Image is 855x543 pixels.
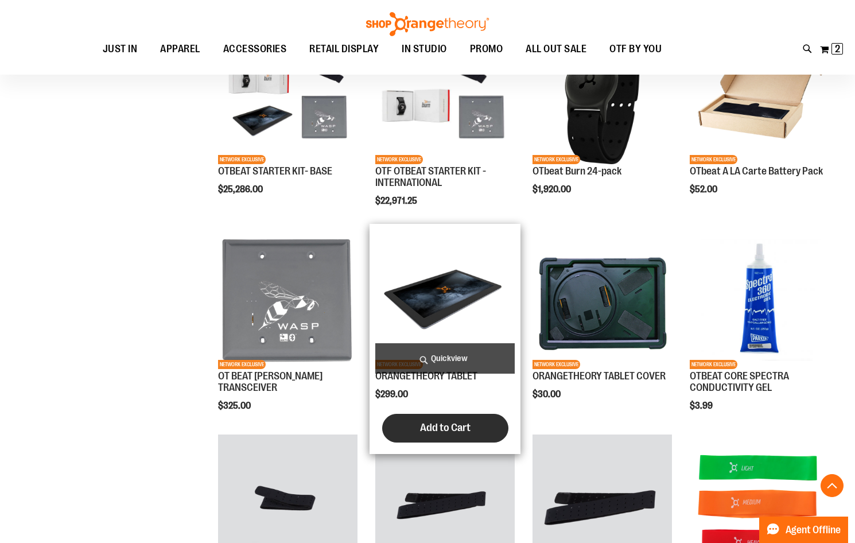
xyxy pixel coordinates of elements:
[375,155,423,164] span: NETWORK EXCLUSIVE
[218,165,332,177] a: OTBEAT STARTER KIT- BASE
[533,25,672,164] img: OTbeat Burn 24-pack
[375,165,486,188] a: OTF OTBEAT STARTER KIT - INTERNATIONAL
[375,230,515,369] img: Product image for ORANGETHEORY TABLET
[690,155,737,164] span: NETWORK EXCLUSIVE
[533,370,666,382] a: ORANGETHEORY TABLET COVER
[223,36,287,62] span: ACCESSORIES
[470,36,503,62] span: PROMO
[364,12,491,36] img: Shop Orangetheory
[533,155,580,164] span: NETWORK EXCLUSIVE
[218,370,322,393] a: OT BEAT [PERSON_NAME] TRANSCEIVER
[690,401,714,411] span: $3.99
[684,224,835,440] div: product
[375,230,515,371] a: Product image for ORANGETHEORY TABLETNETWORK EXCLUSIVE
[527,19,678,224] div: product
[690,230,829,371] a: OTBEAT CORE SPECTRA CONDUCTIVITY GELNETWORK EXCLUSIVE
[370,19,520,235] div: product
[103,36,138,62] span: JUST IN
[420,421,471,434] span: Add to Cart
[533,184,573,195] span: $1,920.00
[690,165,823,177] a: OTbeat A LA Carte Battery Pack
[786,525,841,536] span: Agent Offline
[533,389,562,400] span: $30.00
[821,474,844,497] button: Back To Top
[160,36,200,62] span: APPAREL
[402,36,447,62] span: IN STUDIO
[690,25,829,166] a: Product image for OTbeat A LA Carte Battery PackNETWORK EXCLUSIVE
[533,360,580,369] span: NETWORK EXCLUSIVE
[684,19,835,224] div: product
[212,19,363,224] div: product
[690,230,829,369] img: OTBEAT CORE SPECTRA CONDUCTIVITY GEL
[533,230,672,371] a: Product image for ORANGETHEORY TABLET COVERNETWORK EXCLUSIVE
[375,370,477,382] a: ORANGETHEORY TABLET
[759,517,848,543] button: Agent Offline
[218,25,357,166] a: OTBEAT STARTER KIT- BASENETWORK EXCLUSIVE
[375,196,419,206] span: $22,971.25
[527,224,678,429] div: product
[309,36,379,62] span: RETAIL DISPLAY
[375,389,410,400] span: $299.00
[218,25,357,164] img: OTBEAT STARTER KIT- BASE
[609,36,662,62] span: OTF BY YOU
[382,414,508,443] button: Add to Cart
[690,360,737,369] span: NETWORK EXCLUSIVE
[690,184,719,195] span: $52.00
[375,25,515,166] a: OTF OTBEAT STARTER KIT - INTERNATIONALNETWORK EXCLUSIVE
[375,25,515,164] img: OTF OTBEAT STARTER KIT - INTERNATIONAL
[212,224,363,440] div: product
[218,230,357,371] a: Product image for OT BEAT POE TRANSCEIVERNETWORK EXCLUSIVE
[835,43,840,55] span: 2
[218,155,266,164] span: NETWORK EXCLUSIVE
[533,230,672,369] img: Product image for ORANGETHEORY TABLET COVER
[370,224,520,454] div: product
[690,25,829,164] img: Product image for OTbeat A LA Carte Battery Pack
[690,370,789,393] a: OTBEAT CORE SPECTRA CONDUCTIVITY GEL
[218,360,266,369] span: NETWORK EXCLUSIVE
[218,184,265,195] span: $25,286.00
[533,165,621,177] a: OTbeat Burn 24-pack
[218,230,357,369] img: Product image for OT BEAT POE TRANSCEIVER
[218,401,252,411] span: $325.00
[375,343,515,374] a: Quickview
[526,36,586,62] span: ALL OUT SALE
[533,25,672,166] a: OTbeat Burn 24-packNETWORK EXCLUSIVE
